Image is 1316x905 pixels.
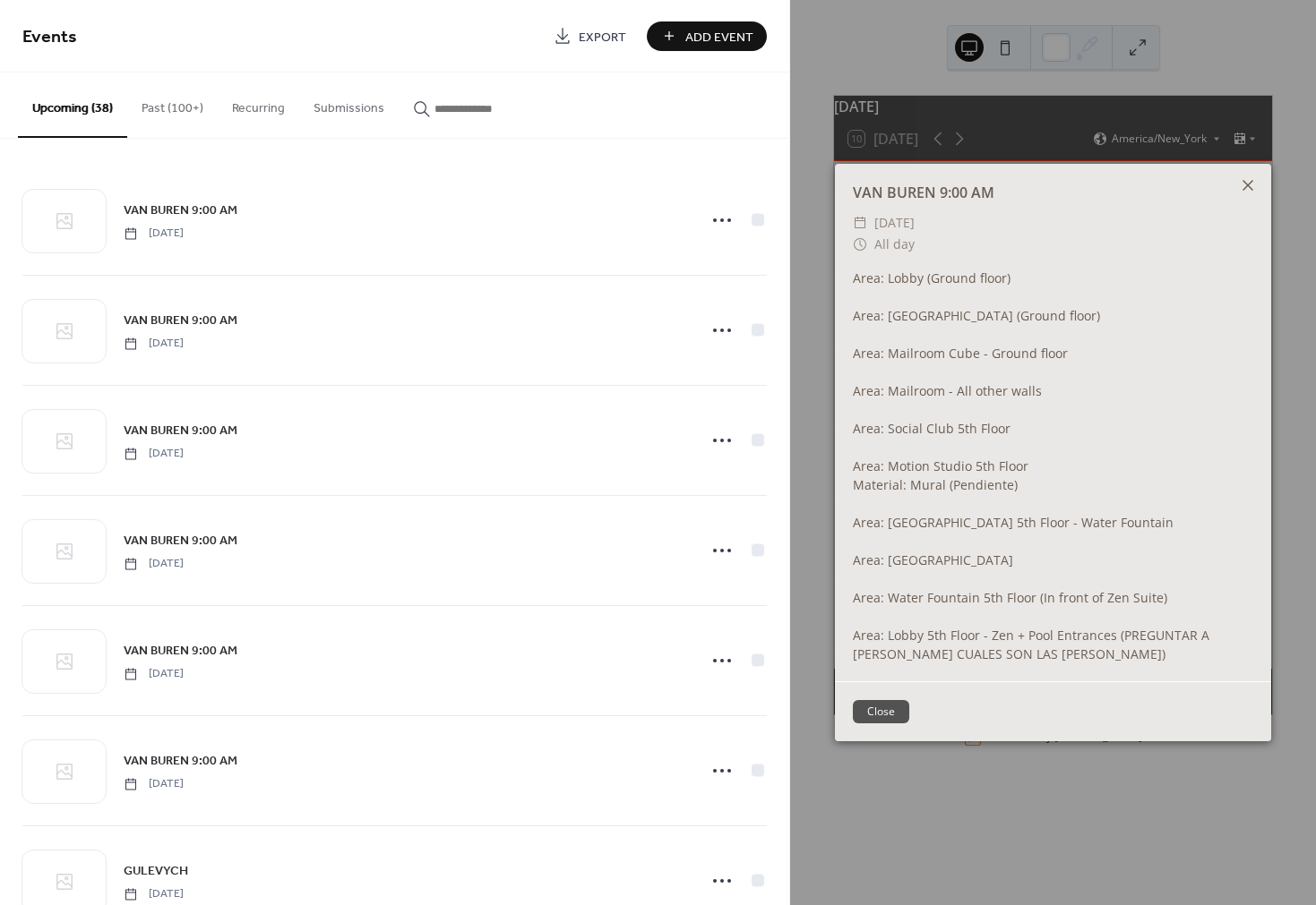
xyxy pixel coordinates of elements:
span: [DATE] [124,666,184,682]
a: GULEVYCH [124,860,188,881]
a: VAN BUREN 9:00 AM [124,420,237,440]
span: GULEVYCH [124,862,188,881]
div: Area: Lobby (Ground floor) Area: [GEOGRAPHIC_DATA] (Ground floor) Area: Mailroom Cube - Ground fl... [835,269,1271,663]
a: VAN BUREN 9:00 AM [124,750,237,771]
a: VAN BUREN 9:00 AM [124,310,237,330]
a: VAN BUREN 9:00 AM [124,640,237,661]
span: Export [579,28,626,47]
button: Submissions [299,73,399,136]
span: VAN BUREN 9:00 AM [124,642,237,661]
span: [DATE] [124,556,184,572]
button: Close [853,700,909,723]
div: ​ [853,234,867,255]
span: VAN BUREN 9:00 AM [124,312,237,330]
span: VAN BUREN 9:00 AM [124,752,237,771]
span: [DATE] [124,446,184,462]
div: VAN BUREN 9:00 AM [835,182,1271,203]
a: VAN BUREN 9:00 AM [124,530,237,551]
button: Add Event [647,21,767,51]
span: [DATE] [124,226,184,242]
a: Export [540,21,640,51]
button: Recurring [218,73,299,136]
span: Events [22,20,77,55]
span: VAN BUREN 9:00 AM [124,422,237,440]
span: Add Event [685,28,753,47]
span: All day [874,234,915,255]
button: Past (100+) [127,73,218,136]
a: VAN BUREN 9:00 AM [124,200,237,220]
span: VAN BUREN 9:00 AM [124,532,237,551]
span: [DATE] [874,212,915,234]
span: VAN BUREN 9:00 AM [124,201,237,220]
span: [DATE] [124,776,184,792]
div: ​ [853,212,867,234]
button: Upcoming (38) [18,73,127,138]
span: [DATE] [124,336,184,352]
span: [DATE] [124,886,184,902]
